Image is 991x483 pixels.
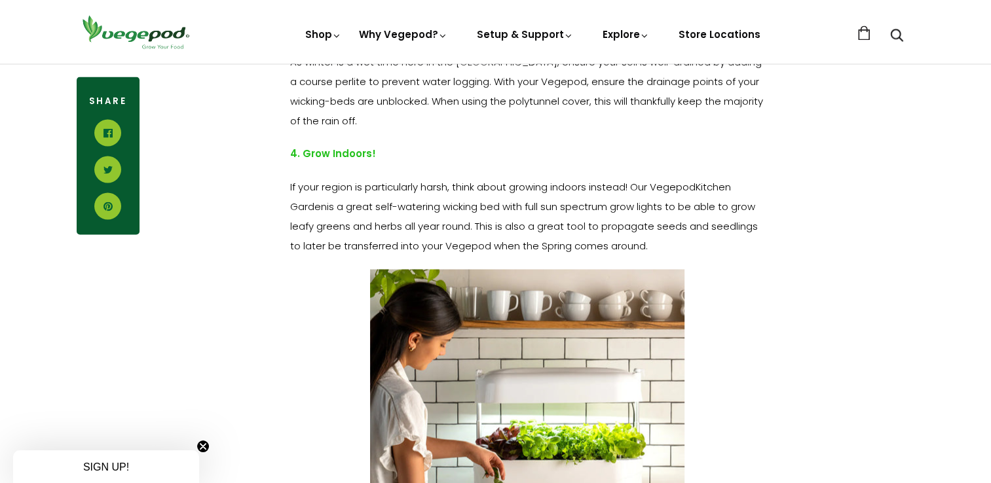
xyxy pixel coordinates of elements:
[196,440,210,453] button: Close teaser
[305,27,342,41] a: Shop
[359,27,448,41] a: Why Vegepod?
[603,27,650,41] a: Explore
[290,147,376,160] span: 4. Grow Indoors!
[13,450,199,483] div: SIGN UP!Close teaser
[83,461,129,473] span: SIGN UP!
[89,95,127,107] span: Share
[290,179,758,252] span: If your region is particularly harsh, think about growing indoors instead! Our Vegepod is a great...
[679,27,760,41] a: Store Locations
[290,55,763,128] span: As winter is a wet time here in the [GEOGRAPHIC_DATA], ensure your soil is well-drained by adding...
[477,27,574,41] a: Setup & Support
[77,13,195,50] img: Vegepod
[890,29,903,43] a: Search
